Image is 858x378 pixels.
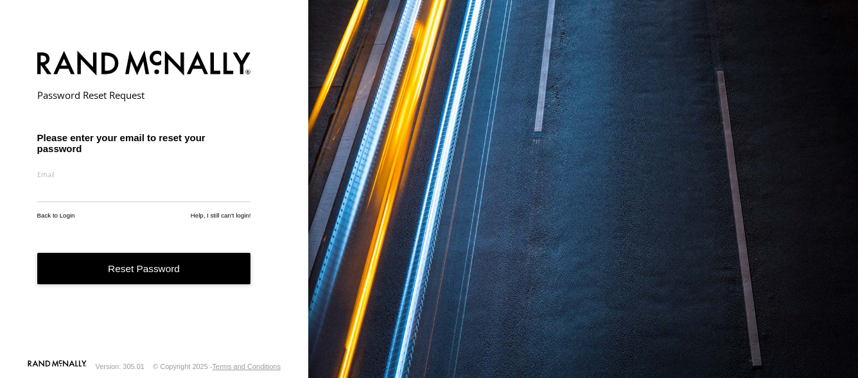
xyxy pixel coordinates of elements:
label: Email [37,169,251,179]
h3: Please enter your email to reset your password [37,132,251,154]
a: Help, I still can't login! [191,212,251,219]
div: © Copyright 2025 - [153,363,281,370]
button: Reset Password [37,253,251,284]
h2: Password Reset Request [37,89,251,101]
a: Back to Login [37,212,75,219]
img: Rand McNally [37,48,251,81]
a: Terms and Conditions [213,363,281,370]
a: Visit our Website [28,360,87,373]
div: Version: 305.01 [96,363,144,370]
